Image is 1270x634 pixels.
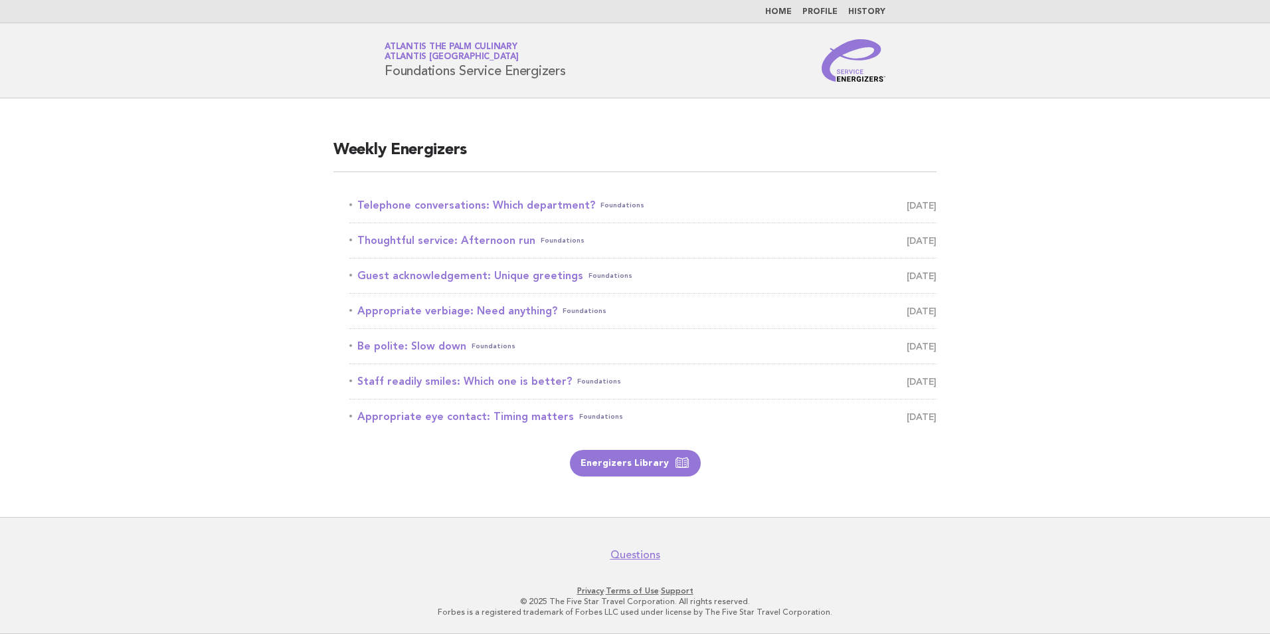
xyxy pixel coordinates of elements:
[349,372,937,391] a: Staff readily smiles: Which one is better?Foundations [DATE]
[907,196,937,215] span: [DATE]
[802,8,838,16] a: Profile
[577,586,604,595] a: Privacy
[606,586,659,595] a: Terms of Use
[848,8,885,16] a: History
[907,266,937,285] span: [DATE]
[600,196,644,215] span: Foundations
[579,407,623,426] span: Foundations
[589,266,632,285] span: Foundations
[228,585,1042,596] p: · ·
[333,140,937,172] h2: Weekly Energizers
[661,586,693,595] a: Support
[541,231,585,250] span: Foundations
[563,302,606,320] span: Foundations
[385,43,566,78] h1: Foundations Service Energizers
[907,372,937,391] span: [DATE]
[349,266,937,285] a: Guest acknowledgement: Unique greetingsFoundations [DATE]
[610,548,660,562] a: Questions
[765,8,792,16] a: Home
[907,337,937,356] span: [DATE]
[822,39,885,82] img: Service Energizers
[349,231,937,250] a: Thoughtful service: Afternoon runFoundations [DATE]
[570,450,701,476] a: Energizers Library
[907,302,937,320] span: [DATE]
[228,607,1042,617] p: Forbes is a registered trademark of Forbes LLC used under license by The Five Star Travel Corpora...
[349,196,937,215] a: Telephone conversations: Which department?Foundations [DATE]
[349,302,937,320] a: Appropriate verbiage: Need anything?Foundations [DATE]
[228,596,1042,607] p: © 2025 The Five Star Travel Corporation. All rights reserved.
[907,231,937,250] span: [DATE]
[472,337,515,356] span: Foundations
[907,407,937,426] span: [DATE]
[385,43,519,61] a: Atlantis The Palm CulinaryAtlantis [GEOGRAPHIC_DATA]
[349,337,937,356] a: Be polite: Slow downFoundations [DATE]
[349,407,937,426] a: Appropriate eye contact: Timing mattersFoundations [DATE]
[385,53,519,62] span: Atlantis [GEOGRAPHIC_DATA]
[577,372,621,391] span: Foundations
